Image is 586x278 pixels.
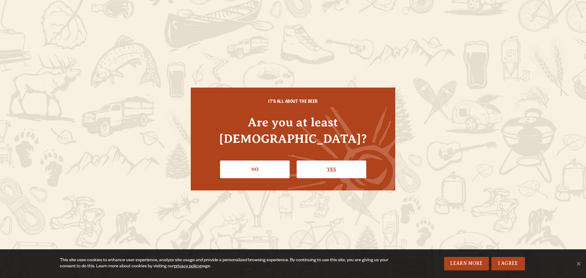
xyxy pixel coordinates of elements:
a: No [220,161,290,178]
span: No [575,261,581,267]
a: Learn More [444,257,489,270]
h4: Are you at least [DEMOGRAPHIC_DATA]? [203,114,383,146]
h6: IT'S ALL ABOUT THE BEER [203,100,383,105]
div: This site uses cookies to enhance user experience, analyze site usage and provide a personalized ... [60,258,393,270]
a: privacy policy [174,264,200,269]
a: I Agree [491,257,525,270]
a: Confirm I'm 21 or older [297,161,366,178]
